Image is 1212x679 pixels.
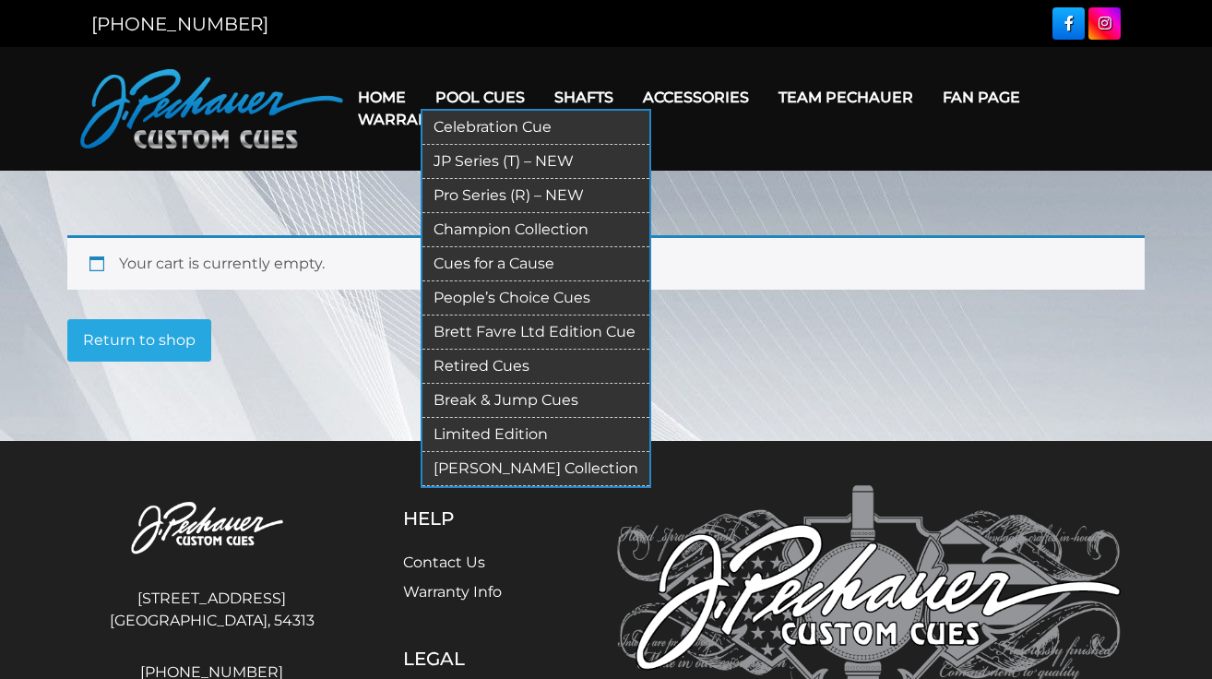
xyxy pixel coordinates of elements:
a: Break & Jump Cues [422,384,649,418]
a: Brett Favre Ltd Edition Cue [422,316,649,350]
address: [STREET_ADDRESS] [GEOGRAPHIC_DATA], 54313 [91,580,332,639]
a: Warranty Info [403,583,502,601]
a: Celebration Cue [422,111,649,145]
a: Limited Edition [422,418,649,452]
div: Your cart is currently empty. [67,235,1145,290]
a: Cues for a Cause [422,247,649,281]
a: Cart [462,96,532,143]
a: JP Series (T) – NEW [422,145,649,179]
a: [PHONE_NUMBER] [91,13,268,35]
a: Warranty [343,96,462,143]
a: People’s Choice Cues [422,281,649,316]
a: Shafts [540,74,628,121]
a: Home [343,74,421,121]
img: Pechauer Custom Cues [80,69,343,149]
a: Champion Collection [422,213,649,247]
a: Pool Cues [421,74,540,121]
h5: Help [403,507,546,530]
a: Accessories [628,74,764,121]
a: Contact Us [403,554,485,571]
img: Pechauer Custom Cues [91,485,332,573]
a: [PERSON_NAME] Collection [422,452,649,486]
h5: Legal [403,648,546,670]
a: Return to shop [67,319,211,362]
a: Pro Series (R) – NEW [422,179,649,213]
a: Fan Page [928,74,1035,121]
a: Retired Cues [422,350,649,384]
a: Team Pechauer [764,74,928,121]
